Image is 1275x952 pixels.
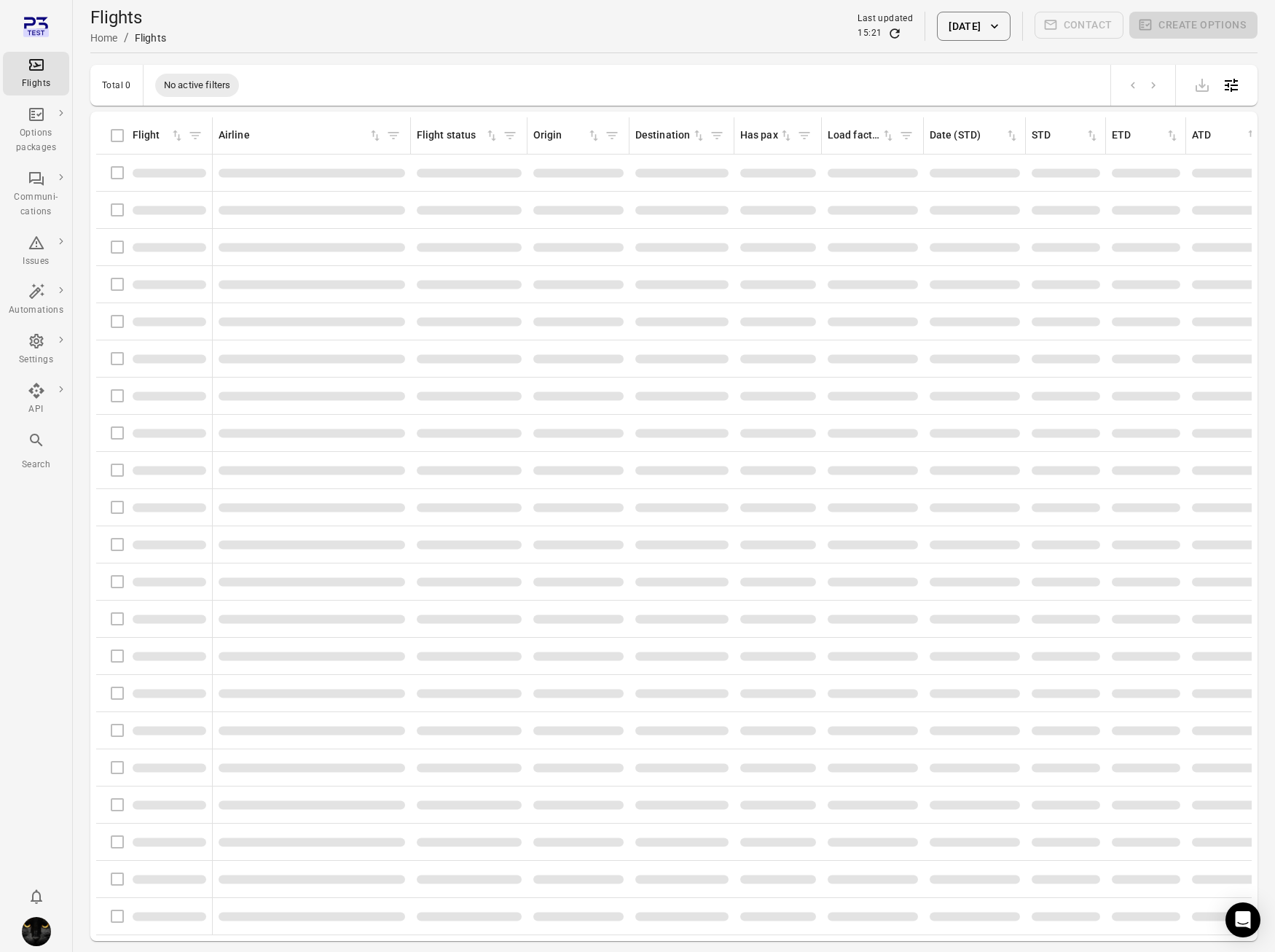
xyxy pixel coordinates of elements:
div: Flights [135,31,166,45]
div: 15:21 [858,26,882,41]
div: Sort by date (STD) in ascending order [930,128,1019,144]
a: Issues [3,230,69,273]
span: Filter by flight status [499,125,521,147]
a: Flights [3,52,69,95]
div: Sort by destination in ascending order [635,128,706,144]
div: Open Intercom Messenger [1225,902,1260,937]
div: Sort by flight in ascending order [133,128,184,144]
button: [DATE] [937,12,1010,41]
div: Sort by origin in ascending order [533,128,601,144]
span: Filter by load factor [895,125,917,147]
div: Options packages [9,126,63,155]
button: Refresh data [887,26,902,41]
a: Settings [3,328,69,372]
button: Notifications [22,882,51,911]
button: Iris [16,911,57,952]
span: Filter by origin [601,125,623,147]
span: Filter by airline [382,125,404,147]
div: Search [9,458,63,472]
span: Filter by destination [706,125,728,147]
div: Automations [9,303,63,318]
button: Search [3,427,69,476]
div: Settings [9,353,63,367]
span: Filter by flight [184,125,206,147]
div: Sort by ETD in ascending order [1112,128,1180,144]
div: Sort by airline in ascending order [219,128,382,144]
span: Please make a selection to export [1188,77,1217,91]
div: Communi-cations [9,190,63,219]
a: Options packages [3,101,69,160]
div: Flights [9,77,63,91]
div: Sort by has pax in ascending order [740,128,793,144]
nav: Breadcrumbs [90,29,166,47]
span: Filter by has pax [793,125,815,147]
span: No active filters [155,78,240,93]
a: Communi-cations [3,165,69,224]
h1: Flights [90,6,166,29]
div: Sort by load factor in ascending order [828,128,895,144]
div: Issues [9,254,63,269]
a: Automations [3,278,69,322]
span: Please make a selection to create communications [1035,12,1124,41]
div: Sort by STD in ascending order [1032,128,1099,144]
a: Home [90,32,118,44]
div: Total 0 [102,80,131,90]
div: Sort by ATD in ascending order [1192,128,1260,144]
a: API [3,378,69,421]
button: Open table configuration [1217,71,1246,100]
li: / [124,29,129,47]
div: API [9,402,63,417]
nav: pagination navigation [1123,76,1164,95]
div: Sort by flight status in ascending order [417,128,499,144]
img: images [22,917,51,946]
span: Please make a selection to create an option package [1129,12,1258,41]
div: Last updated [858,12,913,26]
